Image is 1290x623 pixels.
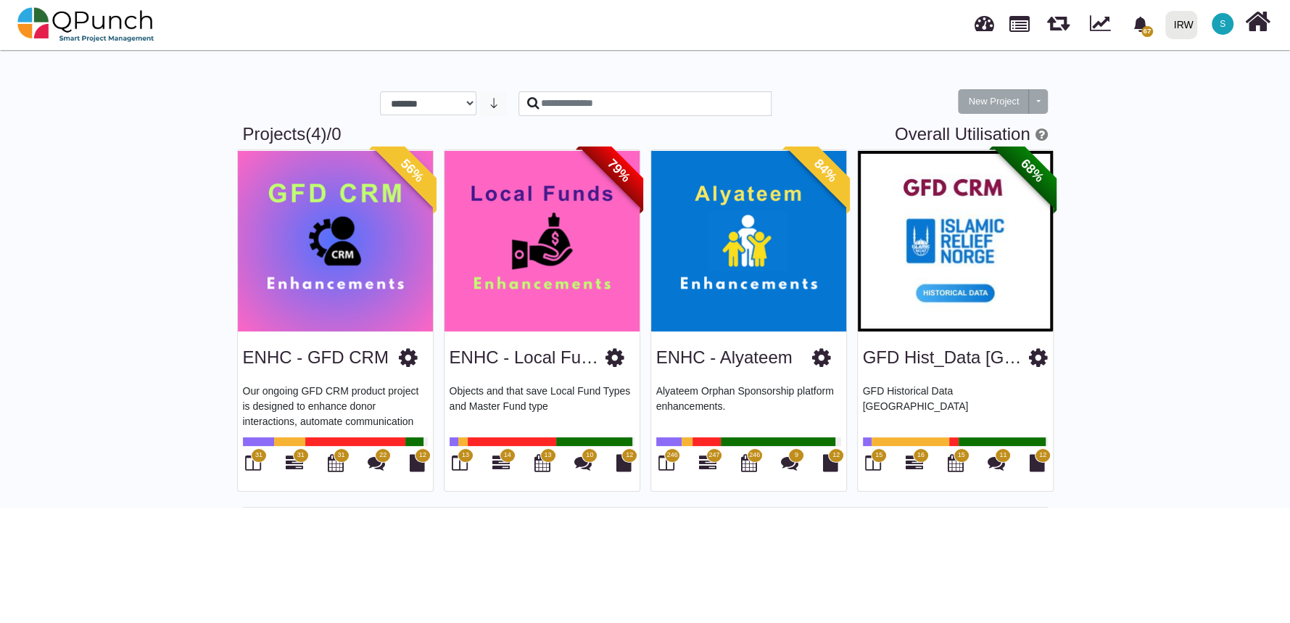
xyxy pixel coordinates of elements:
span: 67 [1141,26,1153,37]
button: arrow down [480,91,507,116]
div: IRW [1174,12,1194,38]
span: S [1220,20,1225,28]
span: 11 [999,450,1006,461]
span: 13 [462,450,469,461]
a: ENHC - GFD CRM [243,347,389,367]
i: Document Library [616,454,632,471]
h3: Projects / [243,124,1048,145]
i: Board [245,454,261,471]
span: 16 [917,450,925,461]
h3: GFD Hist_Data Norway [863,347,1029,368]
span: 56% [371,131,452,211]
span: 12 [832,450,840,461]
i: Gantt [492,454,510,471]
a: IRW [1159,1,1203,49]
span: 84% [785,131,865,211]
i: Board [658,454,674,471]
div: Dynamic Report [1083,1,1124,49]
span: Projects [1009,9,1030,32]
span: 12 [419,450,426,461]
span: Shafee.jan [1212,13,1233,35]
h3: ENHC - GFD CRM [243,347,389,368]
span: 22 [379,450,386,461]
h3: ENHC - Alyateem [656,347,793,368]
span: 13 [544,450,551,461]
i: Punch Discussions [781,454,798,471]
i: Punch Discussions [574,454,592,471]
span: 14 [504,450,511,461]
i: Document Library [823,454,838,471]
a: Help [1030,124,1048,144]
a: 247 [699,460,716,471]
span: 12 [626,450,633,461]
p: Our ongoing GFD CRM product project is designed to enhance donor interactions, automate communica... [243,384,428,427]
a: 31 [286,460,303,471]
span: 79% [578,131,658,211]
p: GFD Historical Data [GEOGRAPHIC_DATA] [863,384,1048,427]
span: 10 [586,450,593,461]
a: 16 [906,460,923,471]
a: 14 [492,460,510,471]
span: Archived [331,124,341,144]
p: Objects and that save Local Fund Types and Master Fund type [450,384,634,427]
a: bell fill67 [1124,1,1159,46]
button: New Project [958,89,1029,114]
i: Board [452,454,468,471]
a: S [1203,1,1242,47]
i: Calendar [328,454,344,471]
svg: arrow down [488,97,500,109]
i: Document Library [1030,454,1045,471]
i: Gantt [699,454,716,471]
div: Notification [1128,11,1153,37]
i: Gantt [906,454,923,471]
span: 15 [957,450,964,461]
i: Calendar [948,454,964,471]
span: 15 [875,450,882,461]
i: Board [865,454,881,471]
span: 31 [297,450,305,461]
img: qpunch-sp.fa6292f.png [17,3,154,46]
span: Releases [1047,7,1070,31]
span: 68% [991,131,1072,211]
i: Home [1245,8,1270,36]
p: Alyateem Orphan Sponsorship platform enhancements. [656,384,841,427]
i: Calendar [534,454,550,471]
i: Punch Discussions [988,454,1005,471]
a: ENHC - Local Funds [450,347,609,367]
a: ENHC - Alyateem [656,347,793,367]
span: 246 [749,450,760,461]
span: 246 [666,450,677,461]
span: 31 [255,450,262,461]
span: Unarchived [305,124,326,144]
a: GFD Hist_Data [GEOGRAPHIC_DATA] [863,347,1167,367]
span: Dashboard [975,9,994,30]
span: 247 [708,450,719,461]
span: 12 [1039,450,1046,461]
i: Document Library [410,454,425,471]
h3: ENHC - Local Funds [450,347,606,368]
i: Gantt [286,454,303,471]
i: Punch Discussions [368,454,385,471]
span: 31 [337,450,344,461]
i: Calendar [741,454,757,471]
a: Overall Utilisation [895,124,1030,144]
svg: bell fill [1133,17,1148,32]
span: 9 [795,450,798,461]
